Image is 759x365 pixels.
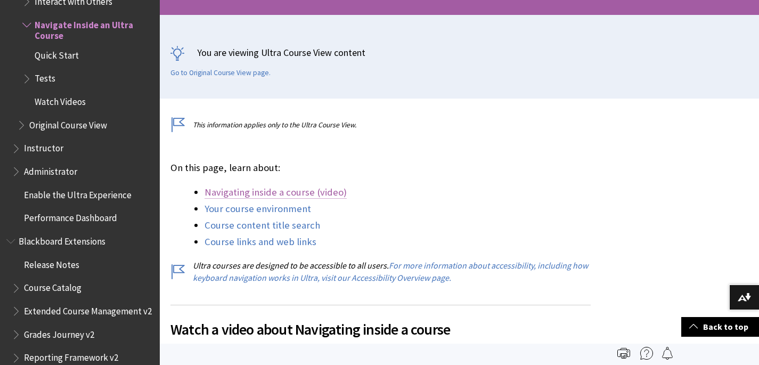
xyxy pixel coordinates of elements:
[29,116,107,131] span: Original Course View
[170,120,591,130] p: This information applies only to the Ultra Course View.
[205,186,347,199] a: Navigating inside a course (video)
[681,317,759,337] a: Back to top
[24,163,77,177] span: Administrator
[24,326,94,340] span: Grades Journey v2
[24,256,79,270] span: Release Notes
[35,16,152,41] span: Navigate Inside an Ultra Course
[19,232,105,247] span: Blackboard Extensions
[617,347,630,360] img: Print
[24,186,132,200] span: Enable the Ultra Experience
[205,202,311,215] a: Your course environment
[24,349,118,363] span: Reporting Framework v2
[170,68,271,78] a: Go to Original Course View page.
[24,140,63,154] span: Instructor
[661,347,674,360] img: Follow this page
[170,161,591,175] p: On this page, learn about:
[640,347,653,360] img: More help
[170,259,591,283] p: Ultra courses are designed to be accessible to all users.
[193,260,588,283] a: For more information about accessibility, including how keyboard navigation works in Ultra, visit...
[205,219,320,232] a: Course content title search
[24,302,152,317] span: Extended Course Management v2
[24,279,81,294] span: Course Catalog
[35,46,79,61] span: Quick Start
[205,236,316,248] a: Course links and web links
[35,93,86,107] span: Watch Videos
[35,70,55,84] span: Tests
[170,318,591,340] span: Watch a video about Navigating inside a course
[24,209,117,224] span: Performance Dashboard
[170,46,748,59] p: You are viewing Ultra Course View content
